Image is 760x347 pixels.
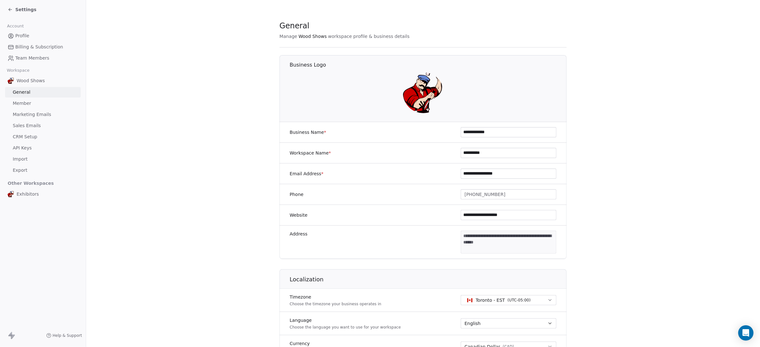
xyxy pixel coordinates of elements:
span: ( UTC-05:00 ) [508,297,531,303]
span: API Keys [13,145,32,151]
div: Open Intercom Messenger [738,325,754,341]
span: English [465,320,481,327]
span: General [13,89,30,96]
label: Timezone [290,294,381,300]
span: Help & Support [53,333,82,338]
label: Workspace Name [290,150,331,156]
span: Member [13,100,31,107]
span: Settings [15,6,36,13]
span: Billing & Subscription [15,44,63,50]
span: Profile [15,33,29,39]
label: Phone [290,191,303,198]
span: Exhibitors [17,191,39,197]
p: Choose the language you want to use for your workspace [290,325,401,330]
label: Currency [290,340,380,347]
a: CRM Setup [5,132,81,142]
span: Import [13,156,27,163]
span: Team Members [15,55,49,61]
span: CRM Setup [13,134,37,140]
a: Export [5,165,81,176]
span: Workspace [4,66,32,75]
a: General [5,87,81,98]
span: [PHONE_NUMBER] [465,191,505,198]
span: General [279,21,309,31]
a: Marketing Emails [5,109,81,120]
a: Sales Emails [5,120,81,131]
label: Business Name [290,129,326,135]
a: Billing & Subscription [5,42,81,52]
button: [PHONE_NUMBER] [461,189,556,199]
h1: Business Logo [290,61,567,69]
a: Member [5,98,81,109]
a: Help & Support [46,333,82,338]
span: Other Workspaces [5,178,56,188]
span: Account [4,21,26,31]
span: Manage [279,33,297,40]
h1: Localization [290,276,567,283]
a: Team Members [5,53,81,63]
span: Toronto - EST [476,297,505,303]
span: Marketing Emails [13,111,51,118]
img: logomanalone.png [8,191,14,197]
span: workspace profile & business details [328,33,410,40]
span: Wood Shows [299,33,327,40]
a: Settings [8,6,36,13]
button: Toronto - EST(UTC-05:00) [461,295,556,305]
label: Address [290,231,308,237]
span: Sales Emails [13,122,41,129]
a: API Keys [5,143,81,153]
a: Import [5,154,81,164]
a: Profile [5,31,81,41]
span: Wood Shows [17,77,45,84]
label: Email Address [290,170,324,177]
p: Choose the timezone your business operates in [290,301,381,307]
label: Language [290,317,401,323]
img: logomanalone.png [8,77,14,84]
label: Website [290,212,308,218]
img: logomanalone.png [403,72,444,113]
span: Export [13,167,27,174]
